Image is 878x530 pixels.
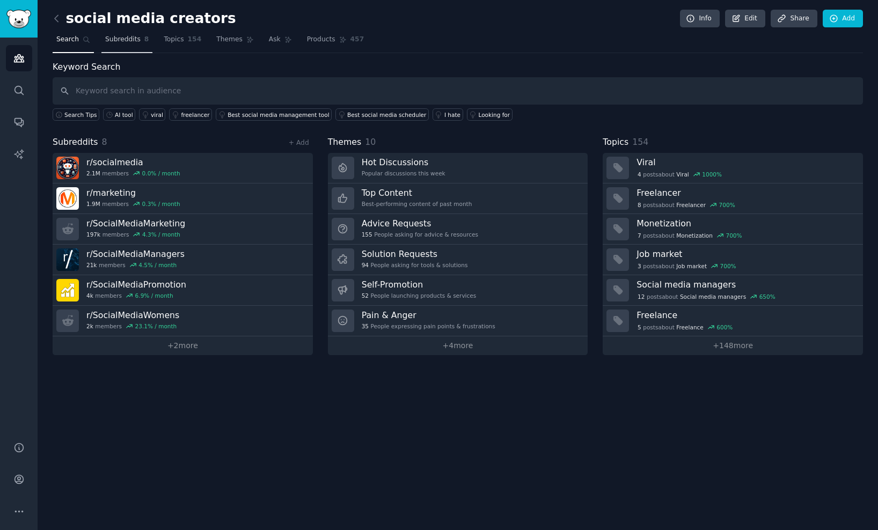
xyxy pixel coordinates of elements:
[139,108,165,121] a: viral
[636,200,736,210] div: post s about
[603,275,863,306] a: Social media managers12postsaboutSocial media managers650%
[676,201,706,209] span: Freelancer
[636,322,734,332] div: post s about
[636,157,855,168] h3: Viral
[101,31,152,53] a: Subreddits8
[103,108,135,121] a: AI tool
[823,10,863,28] a: Add
[603,245,863,275] a: Job market3postsaboutJob market700%
[53,62,120,72] label: Keyword Search
[680,10,720,28] a: Info
[86,231,100,238] span: 197k
[53,10,236,27] h2: social media creators
[328,336,588,355] a: +4more
[362,218,478,229] h3: Advice Requests
[188,35,202,45] span: 154
[362,292,369,299] span: 52
[135,322,177,330] div: 23.1 % / month
[638,171,641,178] span: 4
[636,310,855,321] h3: Freelance
[56,157,79,179] img: socialmedia
[142,170,180,177] div: 0.0 % / month
[720,262,736,270] div: 700 %
[53,336,313,355] a: +2more
[6,10,31,28] img: GummySearch logo
[144,35,149,45] span: 8
[362,170,445,177] div: Popular discussions this week
[86,157,180,168] h3: r/ socialmedia
[362,261,369,269] span: 94
[56,279,79,301] img: SocialMediaPromotion
[328,136,362,149] span: Themes
[53,183,313,214] a: r/marketing1.9Mmembers0.3% / month
[86,261,185,269] div: members
[307,35,335,45] span: Products
[115,111,133,119] div: AI tool
[105,35,141,45] span: Subreddits
[86,322,179,330] div: members
[362,187,472,198] h3: Top Content
[53,136,98,149] span: Subreddits
[638,293,645,300] span: 12
[725,10,765,28] a: Edit
[86,200,100,208] span: 1.9M
[603,336,863,355] a: +148more
[636,218,855,229] h3: Monetization
[56,187,79,210] img: marketing
[53,108,99,121] button: Search Tips
[638,262,641,270] span: 3
[636,170,722,179] div: post s about
[603,153,863,183] a: Viral4postsaboutViral1000%
[444,111,460,119] div: I hate
[603,136,628,149] span: Topics
[716,323,733,331] div: 600 %
[86,292,186,299] div: members
[603,214,863,245] a: Monetization7postsaboutMonetization700%
[213,31,258,53] a: Themes
[467,108,513,121] a: Looking for
[362,231,372,238] span: 155
[265,31,296,53] a: Ask
[53,77,863,105] input: Keyword search in audience
[362,200,472,208] div: Best-performing content of past month
[362,248,468,260] h3: Solution Requests
[289,139,309,146] a: + Add
[362,322,369,330] span: 35
[632,137,648,147] span: 154
[328,275,588,306] a: Self-Promotion52People launching products & services
[328,153,588,183] a: Hot DiscussionsPopular discussions this week
[726,232,742,239] div: 700 %
[702,171,722,178] div: 1000 %
[86,187,180,198] h3: r/ marketing
[676,171,689,178] span: Viral
[142,231,180,238] div: 4.3 % / month
[676,232,713,239] span: Monetization
[328,183,588,214] a: Top ContentBest-performing content of past month
[365,137,376,147] span: 10
[56,35,79,45] span: Search
[86,310,179,321] h3: r/ SocialMediaWomens
[636,248,855,260] h3: Job market
[636,279,855,290] h3: Social media managers
[269,35,281,45] span: Ask
[636,187,855,198] h3: Freelancer
[160,31,205,53] a: Topics154
[603,183,863,214] a: Freelancer8postsaboutFreelancer700%
[86,218,185,229] h3: r/ SocialMediaMarketing
[86,231,185,238] div: members
[362,310,495,321] h3: Pain & Anger
[164,35,184,45] span: Topics
[328,306,588,336] a: Pain & Anger35People expressing pain points & frustrations
[680,293,746,300] span: Social media managers
[328,214,588,245] a: Advice Requests155People asking for advice & resources
[53,245,313,275] a: r/SocialMediaManagers21kmembers4.5% / month
[142,200,180,208] div: 0.3 % / month
[362,261,468,269] div: People asking for tools & solutions
[636,261,737,271] div: post s about
[636,292,776,301] div: post s about
[53,214,313,245] a: r/SocialMediaMarketing197kmembers4.3% / month
[638,323,641,331] span: 5
[759,293,775,300] div: 650 %
[638,201,641,209] span: 8
[86,279,186,290] h3: r/ SocialMediaPromotion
